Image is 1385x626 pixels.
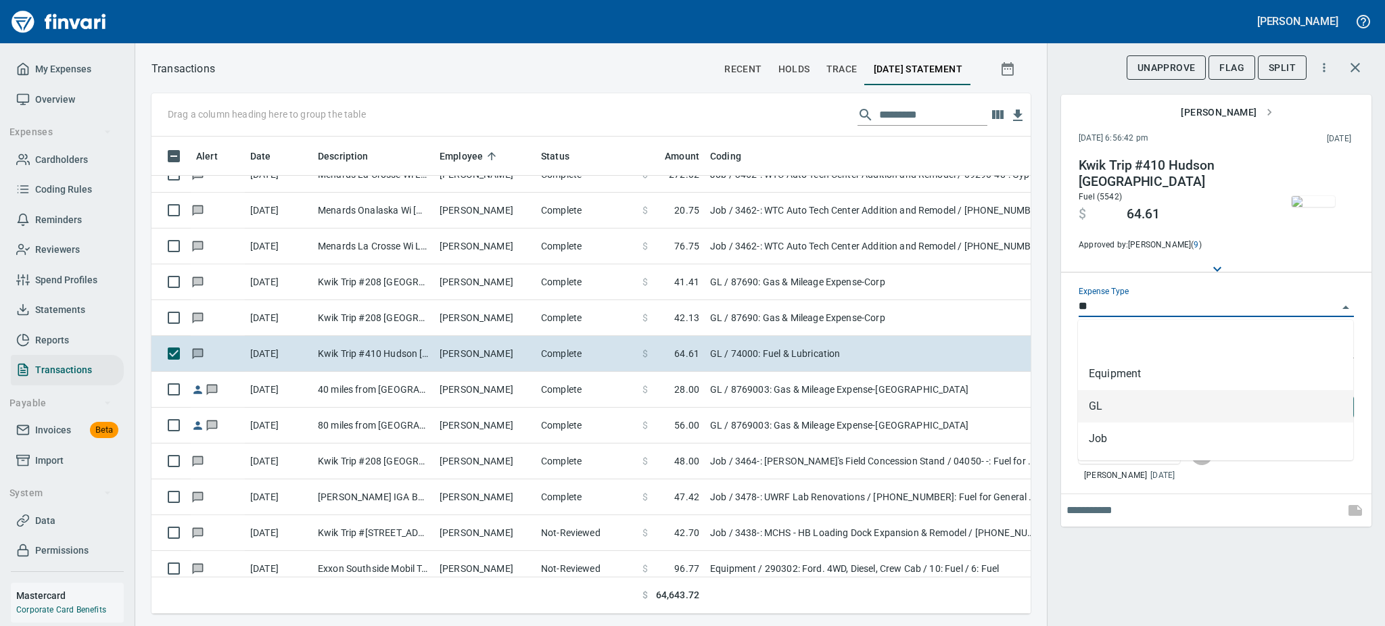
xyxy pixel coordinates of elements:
[191,564,205,573] span: Has messages
[11,535,124,566] a: Permissions
[1181,104,1273,121] span: [PERSON_NAME]
[1008,105,1028,126] button: Download table
[674,526,699,539] span: 42.70
[705,228,1043,264] td: Job / 3462-: WTC Auto Tech Center Addition and Remodel / [PHONE_NUMBER]: Consumable CM/GC / 8: In...
[674,454,699,468] span: 48.00
[642,490,648,504] span: $
[318,148,369,164] span: Description
[705,193,1043,228] td: Job / 3462-: WTC Auto Tech Center Addition and Remodel / [PHONE_NUMBER]: Consumable CM/GC / 8: In...
[250,148,271,164] span: Date
[245,408,312,443] td: [DATE]
[1257,14,1338,28] h5: [PERSON_NAME]
[245,515,312,551] td: [DATE]
[536,551,637,587] td: Not-Reviewed
[705,479,1043,515] td: Job / 3478-: UWRF Lab Renovations / [PHONE_NUMBER]: Fuel for General Conditions/CM Equipment / 8:...
[312,372,434,408] td: 40 miles from [GEOGRAPHIC_DATA] to [GEOGRAPHIC_DATA][PERSON_NAME]
[205,420,219,429] span: Has messages
[440,148,483,164] span: Employee
[1238,133,1351,146] span: This charge was settled by the merchant and appears on the 2025/09/13 statement.
[11,355,124,385] a: Transactions
[642,526,648,539] span: $
[1079,206,1086,222] span: $
[536,336,637,372] td: Complete
[191,385,205,393] span: Reimbursement
[1137,59,1196,76] span: UnApprove
[434,551,536,587] td: [PERSON_NAME]
[705,372,1043,408] td: GL / 8769003: Gas & Mileage Expense-[GEOGRAPHIC_DATA]
[674,311,699,324] span: 42.13
[312,300,434,336] td: Kwik Trip #208 [GEOGRAPHIC_DATA] [GEOGRAPHIC_DATA]
[312,408,434,443] td: 80 miles from [GEOGRAPHIC_DATA] to [GEOGRAPHIC_DATA]
[536,408,637,443] td: Complete
[536,193,637,228] td: Complete
[1150,469,1175,483] span: [DATE]
[191,492,205,501] span: Has messages
[1175,100,1278,125] button: [PERSON_NAME]
[710,148,741,164] span: Coding
[11,145,124,175] a: Cardholders
[1084,469,1147,483] span: [PERSON_NAME]
[642,454,648,468] span: $
[11,174,124,205] a: Coding Rules
[191,528,205,537] span: Has messages
[1292,196,1335,207] img: receipts%2Fmarketjohnson%2F2025-09-10%2FgvjQMD82gJbWO8RTnlEg1XhPls03__rb2AGoJzvNnZWZzQO9lO_thumb.jpg
[151,61,215,77] p: Transactions
[434,193,536,228] td: [PERSON_NAME]
[434,300,536,336] td: [PERSON_NAME]
[9,395,112,412] span: Payable
[642,203,648,217] span: $
[705,443,1043,479] td: Job / 3464-: [PERSON_NAME]'s Field Concession Stand / 04050- -: Fuel for Equipment, Masonry / 8: ...
[35,362,92,379] span: Transactions
[642,311,648,324] span: $
[11,85,124,115] a: Overview
[4,120,117,145] button: Expenses
[245,443,312,479] td: [DATE]
[665,148,699,164] span: Amount
[312,193,434,228] td: Menards Onalaska Wi [GEOGRAPHIC_DATA] [GEOGRAPHIC_DATA]
[1254,11,1342,32] button: [PERSON_NAME]
[1079,239,1263,252] span: Approved by: [PERSON_NAME] ( )
[434,228,536,264] td: [PERSON_NAME]
[35,452,64,469] span: Import
[674,203,699,217] span: 20.75
[1078,423,1353,455] li: Job
[35,91,75,108] span: Overview
[1339,51,1371,84] button: Close transaction
[710,148,759,164] span: Coding
[536,264,637,300] td: Complete
[312,336,434,372] td: Kwik Trip #410 Hudson [GEOGRAPHIC_DATA]
[656,588,699,602] span: 64,643.72
[245,228,312,264] td: [DATE]
[245,264,312,300] td: [DATE]
[312,228,434,264] td: Menards La Crosse Wi La Crosse [GEOGRAPHIC_DATA]
[35,542,89,559] span: Permissions
[35,332,69,349] span: Reports
[536,228,637,264] td: Complete
[9,485,112,502] span: System
[647,148,699,164] span: Amount
[434,443,536,479] td: [PERSON_NAME]
[11,506,124,536] a: Data
[674,418,699,432] span: 56.00
[724,61,761,78] span: recent
[11,54,124,85] a: My Expenses
[35,272,97,289] span: Spend Profiles
[11,415,124,446] a: InvoicesBeta
[434,336,536,372] td: [PERSON_NAME]
[1219,59,1244,76] span: Flag
[35,512,55,529] span: Data
[536,479,637,515] td: Complete
[8,5,110,38] a: Finvari
[35,61,91,78] span: My Expenses
[440,148,500,164] span: Employee
[705,336,1043,372] td: GL / 74000: Fuel & Lubrication
[312,479,434,515] td: [PERSON_NAME] IGA Bangor [GEOGRAPHIC_DATA] [GEOGRAPHIC_DATA]
[1194,240,1198,249] a: 9
[674,239,699,253] span: 76.75
[778,61,810,78] span: holds
[250,148,289,164] span: Date
[4,481,117,506] button: System
[4,391,117,416] button: Payable
[536,515,637,551] td: Not-Reviewed
[434,408,536,443] td: [PERSON_NAME]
